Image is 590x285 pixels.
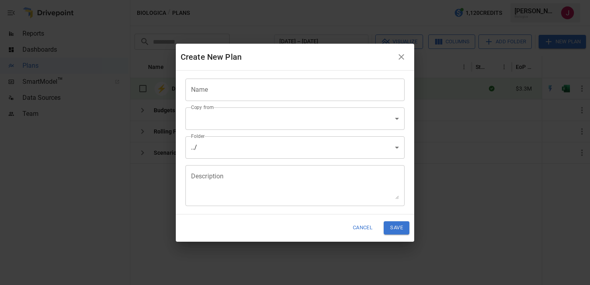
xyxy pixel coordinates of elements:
button: Cancel [348,221,378,234]
div: Create New Plan [181,51,393,63]
div: ../ [185,136,405,159]
button: Save [384,221,409,234]
label: Folder [191,133,205,139]
label: Copy from [191,104,214,111]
